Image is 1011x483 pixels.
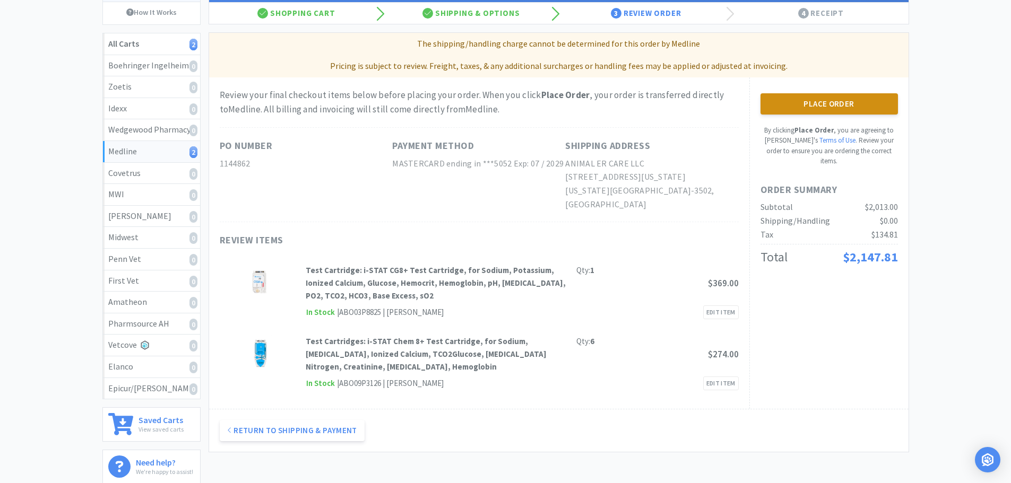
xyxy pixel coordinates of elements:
[108,166,195,180] div: Covetrus
[565,138,650,154] h1: Shipping Address
[108,188,195,201] div: MWI
[189,189,197,201] i: 0
[590,336,594,346] strong: 6
[103,119,200,141] a: Wedgewood Pharmacy0
[576,264,594,277] div: Qty:
[103,76,200,98] a: Zoetis0
[108,59,195,73] div: Boehringer Ingelheim
[108,145,195,159] div: Medline
[819,136,856,145] a: Terms of Use
[136,455,193,467] h6: Need help?
[611,8,621,19] span: 3
[703,376,739,390] a: Edit Item
[761,214,830,228] div: Shipping/Handling
[708,277,739,289] span: $369.00
[220,420,365,441] button: Return to Shipping & Payment
[189,254,197,266] i: 0
[103,33,200,55] a: All Carts2
[761,228,773,242] div: Tax
[108,209,195,223] div: [PERSON_NAME]
[103,206,200,227] a: [PERSON_NAME]0
[306,336,547,372] strong: Test Cartridges: i-STAT Chem 8+ Test Cartridge, for Sodium, [MEDICAL_DATA], Ionized Calcium, TCO2...
[384,3,559,24] div: Shipping & Options
[108,360,195,374] div: Elanco
[108,338,195,352] div: Vetcove
[108,123,195,137] div: Wedgewood Pharmacy
[761,200,793,214] div: Subtotal
[108,317,195,331] div: Pharmsource AH
[103,356,200,378] a: Elanco0
[565,184,738,211] h2: [US_STATE][GEOGRAPHIC_DATA]-3502, [GEOGRAPHIC_DATA]
[103,249,200,270] a: Penn Vet0
[103,270,200,292] a: First Vet0
[213,59,904,73] p: Pricing is subject to review. Freight, taxes, & any additional surcharges or handling fees may be...
[189,211,197,223] i: 0
[103,98,200,120] a: Idexx0
[108,80,195,94] div: Zoetis
[189,276,197,287] i: 0
[590,265,594,275] strong: 1
[103,163,200,185] a: Covetrus0
[189,383,197,395] i: 0
[865,201,898,212] span: $2,013.00
[220,233,538,248] h1: Review Items
[559,3,734,24] div: Review Order
[108,252,195,266] div: Penn Vet
[761,125,898,166] p: By clicking , you are agreeing to [PERSON_NAME]'s . Review your order to ensure you are ordering ...
[392,138,474,154] h1: Payment Method
[103,2,200,22] a: How It Works
[189,297,197,309] i: 0
[761,93,898,115] button: Place Order
[306,377,335,390] span: In Stock
[103,292,200,313] a: Amatheon0
[248,264,272,301] img: ee511c195b674d1b835e42c7b981eac8_700274.jpeg
[189,82,197,93] i: 0
[733,3,909,24] div: Receipt
[103,227,200,249] a: Midwest0
[136,467,193,477] p: We're happy to assist!
[209,3,384,24] div: Shopping Cart
[103,335,200,356] a: Vetcove0
[108,295,195,309] div: Amatheon
[213,37,904,51] p: The shipping/handling charge cannot be determined for this order by Medline
[880,215,898,226] span: $0.00
[103,55,200,77] a: Boehringer Ingelheim0
[392,157,565,171] h2: MASTERCARD ending in ***5052 Exp: 07 / 2029
[761,247,788,267] div: Total
[102,407,201,442] a: Saved CartsView saved carts
[708,348,739,360] span: $274.00
[189,60,197,72] i: 0
[843,249,898,265] span: $2,147.81
[576,335,594,348] div: Qty:
[103,313,200,335] a: Pharmsource AH0
[306,306,335,319] span: In Stock
[220,138,273,154] h1: PO Number
[103,378,200,399] a: Epicur/[PERSON_NAME]0
[220,157,393,171] h2: 1144862
[794,126,834,135] strong: Place Order
[189,319,197,330] i: 0
[189,340,197,352] i: 0
[139,424,184,434] p: View saved carts
[335,306,444,319] div: | ABO03P8825 | [PERSON_NAME]
[189,125,197,136] i: 0
[103,141,200,163] a: Medline2
[306,265,566,301] strong: Test Cartridge: i-STAT CG8+ Test Cartridge, for Sodium, Potassium, Ionized Calcium, Glucose, Hemo...
[871,229,898,240] span: $134.81
[798,8,809,19] span: 4
[761,182,898,198] h1: Order Summary
[565,157,738,171] h2: ANIMAL ER CARE LLC
[189,232,197,244] i: 0
[975,447,1000,472] div: Open Intercom Messenger
[248,335,272,372] img: 8c0bea1584cd4f40ac1811c375a3d956_699016.jpeg
[189,146,197,158] i: 2
[108,102,195,116] div: Idexx
[108,38,139,49] strong: All Carts
[565,170,738,184] h2: [STREET_ADDRESS][US_STATE]
[703,305,739,319] a: Edit Item
[103,184,200,206] a: MWI0
[108,274,195,288] div: First Vet
[220,88,739,117] div: Review your final checkout items below before placing your order. When you click , your order is ...
[189,39,197,50] i: 2
[189,168,197,180] i: 0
